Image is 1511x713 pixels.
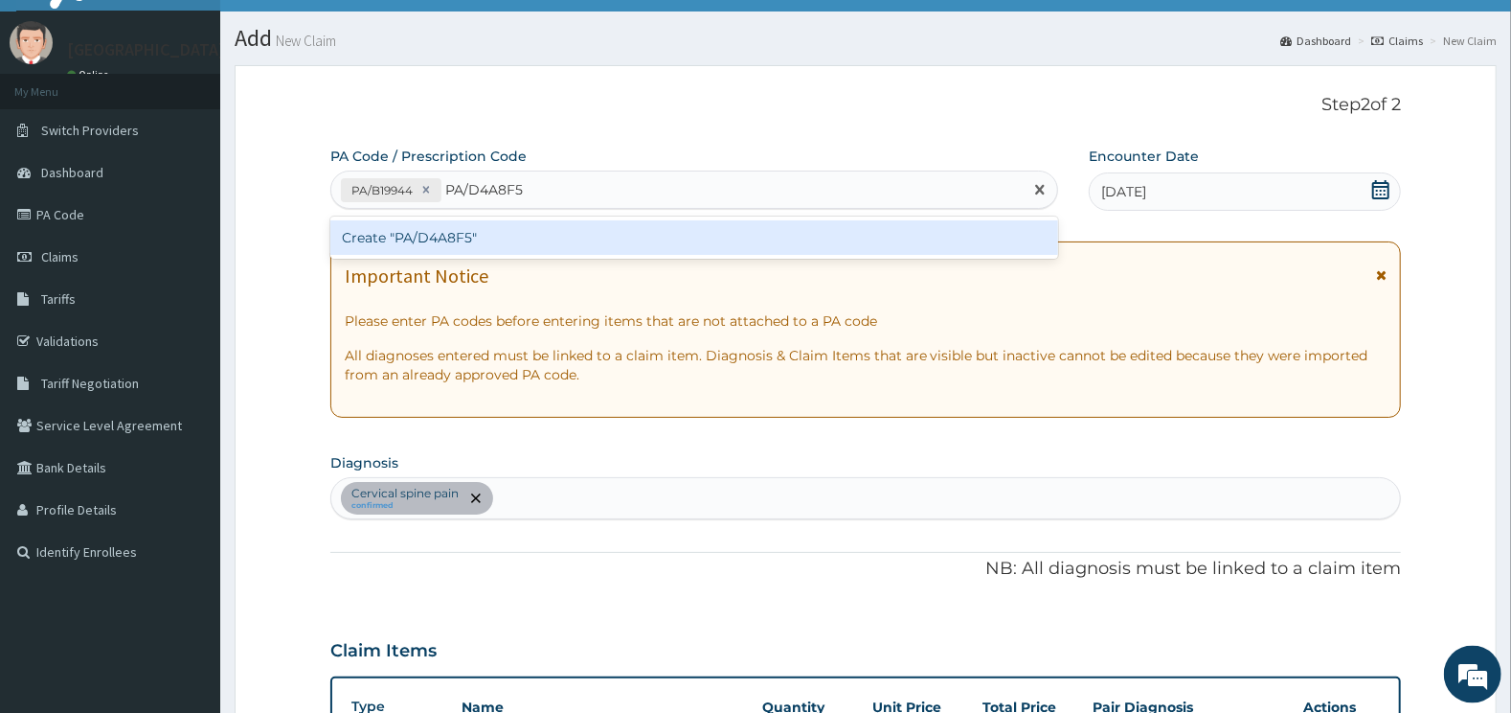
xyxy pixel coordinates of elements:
[41,375,139,392] span: Tariff Negotiation
[330,147,527,166] label: PA Code / Prescription Code
[314,10,360,56] div: Minimize live chat window
[330,641,437,662] h3: Claim Items
[345,265,488,287] h1: Important Notice
[41,248,79,265] span: Claims
[1101,182,1146,201] span: [DATE]
[346,179,416,201] div: PA/B19944
[330,220,1059,255] div: Create "PA/D4A8F5"
[330,453,398,472] label: Diagnosis
[41,122,139,139] span: Switch Providers
[351,486,459,501] p: Cervical spine pain
[351,501,459,511] small: confirmed
[1280,33,1351,49] a: Dashboard
[35,96,78,144] img: d_794563401_company_1708531726252_794563401
[111,226,264,420] span: We're online!
[330,557,1402,582] p: NB: All diagnosis must be linked to a claim item
[1089,147,1199,166] label: Encounter Date
[345,311,1387,331] p: Please enter PA codes before entering items that are not attached to a PA code
[10,494,365,561] textarea: Type your message and hit 'Enter'
[467,490,485,507] span: remove selection option
[67,41,225,58] p: [GEOGRAPHIC_DATA]
[330,95,1402,116] p: Step 2 of 2
[100,107,322,132] div: Chat with us now
[67,68,113,81] a: Online
[1425,33,1497,49] li: New Claim
[1371,33,1423,49] a: Claims
[235,26,1497,51] h1: Add
[272,34,336,48] small: New Claim
[41,164,103,181] span: Dashboard
[345,346,1387,384] p: All diagnoses entered must be linked to a claim item. Diagnosis & Claim Items that are visible bu...
[10,21,53,64] img: User Image
[41,290,76,308] span: Tariffs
